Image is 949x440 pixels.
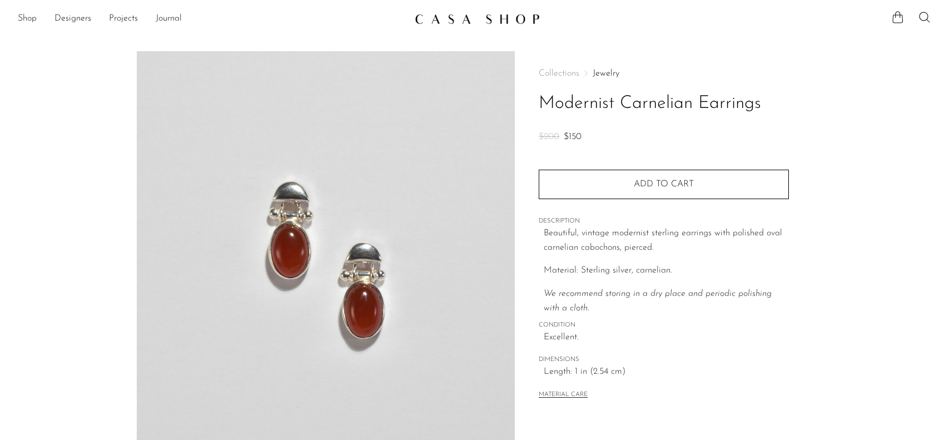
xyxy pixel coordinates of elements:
[544,330,789,345] span: Excellent.
[109,12,138,26] a: Projects
[539,90,789,118] h1: Modernist Carnelian Earrings
[539,216,789,226] span: DESCRIPTION
[544,365,789,379] span: Length: 1 in (2.54 cm)
[54,12,91,26] a: Designers
[18,9,406,28] ul: NEW HEADER MENU
[539,132,559,141] span: $200
[539,69,579,78] span: Collections
[539,69,789,78] nav: Breadcrumbs
[539,170,789,199] button: Add to cart
[539,391,588,399] button: MATERIAL CARE
[544,226,789,255] p: Beautiful, vintage modernist sterling earrings with polished oval carnelian cabochons, pierced.
[634,180,694,189] span: Add to cart
[564,132,582,141] span: $150
[544,289,772,313] i: We recommend storing in a dry place and periodic polishing with a cloth.
[593,69,619,78] a: Jewelry
[539,320,789,330] span: CONDITION
[156,12,182,26] a: Journal
[539,355,789,365] span: DIMENSIONS
[544,264,789,278] p: Material: Sterling silver, carnelian.
[18,12,37,26] a: Shop
[18,9,406,28] nav: Desktop navigation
